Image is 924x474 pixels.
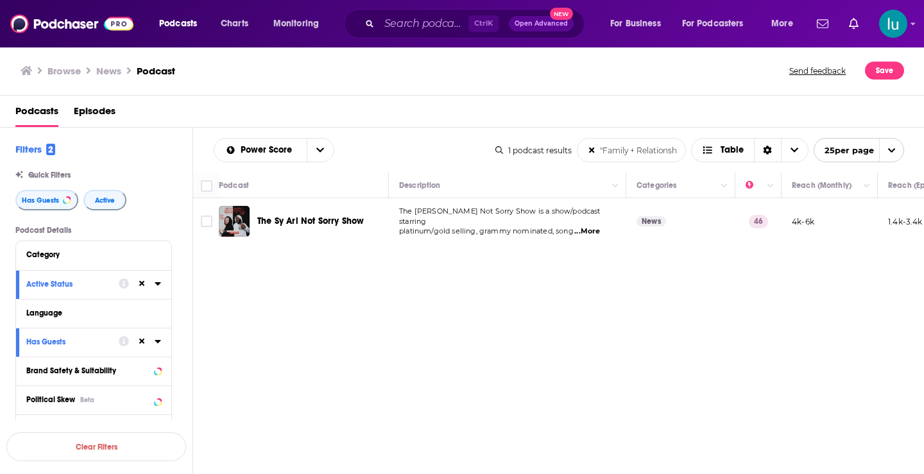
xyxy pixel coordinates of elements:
button: open menu [674,13,762,34]
a: News [637,216,666,226]
div: Has Guests [26,337,110,346]
p: 46 [749,215,768,228]
img: Podchaser - Follow, Share and Rate Podcasts [10,12,133,36]
div: Sort Direction [754,139,781,162]
div: Description [399,178,440,193]
div: Power Score [746,178,764,193]
span: Podcasts [159,15,197,33]
div: Search podcasts, credits, & more... [356,9,597,38]
button: Has Guests [15,190,78,210]
span: 2 [46,144,55,155]
button: open menu [307,139,334,162]
span: Political Skew [26,395,75,404]
button: Language [26,305,161,321]
span: New [550,8,573,20]
img: The Sy Ari Not Sorry Show [219,206,250,237]
a: Show notifications dropdown [812,13,834,35]
div: Language [26,309,153,317]
iframe: Intercom live chat [880,430,911,461]
button: Column Actions [608,178,623,194]
span: Ctrl K [468,15,499,32]
div: Podcast [219,178,249,193]
p: 1.4k-3.4k [888,216,923,227]
span: Monitoring [273,15,319,33]
button: open menu [150,13,214,34]
div: Active Status [26,280,110,289]
a: Charts [212,13,256,34]
button: Column Actions [717,178,732,194]
h1: News [96,65,121,77]
input: Search podcasts, credits, & more... [379,13,468,34]
span: Charts [221,15,248,33]
a: Show notifications dropdown [844,13,864,35]
span: For Business [610,15,661,33]
span: Has Guests [22,197,59,204]
button: Has Guests [26,334,119,350]
a: The Sy Ari Not Sorry Show [257,215,364,228]
span: The Sy Ari Not Sorry Show [257,216,364,226]
button: Show profile menu [879,10,907,38]
button: Active Status [26,276,119,292]
span: The [PERSON_NAME] Not Sorry Show is a show/podcast starring [399,207,601,226]
p: Podcast Details [15,226,172,235]
div: Category [26,250,153,259]
a: Episodes [74,101,116,127]
span: ...More [574,226,600,237]
button: open menu [762,13,809,34]
a: Browse [47,65,81,77]
div: 1 podcast results [495,146,572,155]
a: Podcasts [15,101,58,127]
span: 25 per page [814,140,874,160]
h2: Choose List sort [214,138,334,162]
button: open menu [214,146,307,155]
span: Open Advanced [515,21,568,27]
span: Toggle select row [201,216,212,227]
h3: Podcast [137,65,175,77]
button: Active [83,190,126,210]
button: Column Actions [859,178,875,194]
span: More [771,15,793,33]
button: Brand Safety & Suitability [26,362,161,378]
button: Open AdvancedNew [509,16,574,31]
span: For Podcasters [682,15,744,33]
span: Power Score [241,146,296,155]
button: open menu [601,13,677,34]
button: Show More [16,414,171,443]
span: Quick Filters [28,171,71,180]
div: Brand Safety & Suitability [26,366,150,375]
button: Category [26,246,161,262]
button: Clear Filters [6,432,186,461]
span: platinum/gold selling, grammy nominated, song [399,226,574,235]
div: Categories [637,178,676,193]
button: Send feedback [785,62,850,80]
button: Choose View [691,138,809,162]
button: Political SkewBeta [26,391,161,407]
span: Logged in as lusodano [879,10,907,38]
img: User Profile [879,10,907,38]
button: Save [865,62,904,80]
p: 4k-6k [792,216,814,227]
div: Beta [80,396,94,404]
h2: Filters [15,143,55,155]
div: Reach (Monthly) [792,178,851,193]
button: open menu [264,13,336,34]
span: Table [721,146,744,155]
span: Active [95,197,115,204]
button: Column Actions [763,178,778,194]
button: open menu [814,138,904,162]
